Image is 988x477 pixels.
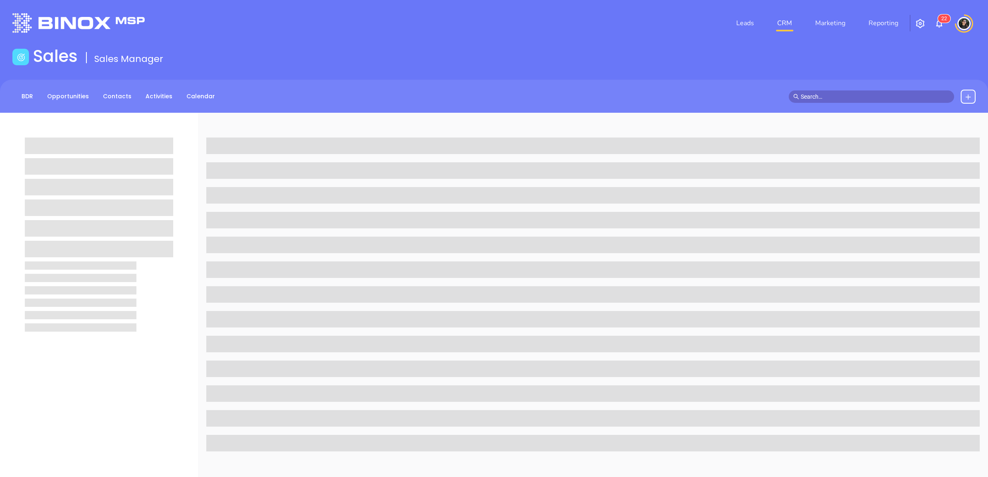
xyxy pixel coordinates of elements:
[141,90,177,103] a: Activities
[181,90,220,103] a: Calendar
[865,15,902,31] a: Reporting
[957,17,971,30] img: user
[801,92,950,101] input: Search…
[17,90,38,103] a: BDR
[915,19,925,28] img: iconSetting
[98,90,136,103] a: Contacts
[934,19,944,28] img: iconNotification
[793,94,799,100] span: search
[938,14,950,23] sup: 22
[12,13,145,33] img: logo
[33,46,78,66] h1: Sales
[733,15,757,31] a: Leads
[42,90,94,103] a: Opportunities
[94,52,163,65] span: Sales Manager
[944,16,947,21] span: 2
[941,16,944,21] span: 2
[812,15,849,31] a: Marketing
[774,15,795,31] a: CRM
